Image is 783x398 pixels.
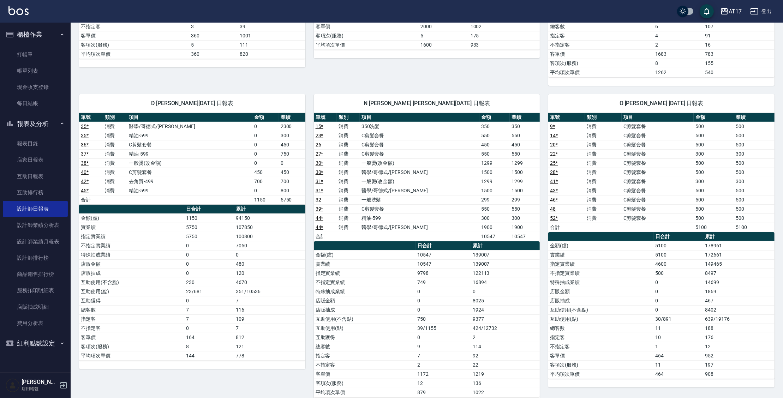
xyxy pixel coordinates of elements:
td: 500 [694,131,734,140]
td: 175 [469,31,540,40]
td: 1150 [252,195,279,204]
td: 16 [703,40,775,49]
td: 350洗髮 [360,122,480,131]
td: 139007 [471,250,540,259]
td: 不指定實業績 [548,269,653,278]
td: 500 [694,204,734,213]
td: 客項次(服務) [314,31,419,40]
td: 550 [510,149,540,158]
td: 111 [238,40,305,49]
td: 合計 [79,195,103,204]
td: 消費 [337,223,360,232]
td: 23/681 [184,287,234,296]
td: 10547 [510,232,540,241]
td: 消費 [337,204,360,213]
td: 消費 [337,158,360,168]
img: Person [6,378,20,392]
td: 平均項次單價 [548,68,653,77]
td: 消費 [103,158,127,168]
td: 客項次(服務) [548,59,653,68]
td: 5750 [184,223,234,232]
a: 32 [316,197,321,203]
td: 0 [184,250,234,259]
td: 1001 [238,31,305,40]
td: 消費 [103,140,127,149]
td: 5750 [279,195,305,204]
td: 1869 [703,287,775,296]
td: 消費 [103,122,127,131]
td: 5100 [694,223,734,232]
td: 精油-599 [127,186,252,195]
td: 消費 [585,186,622,195]
button: save [700,4,714,18]
td: 實業績 [548,250,653,259]
th: 類別 [585,113,622,122]
td: 9798 [416,269,471,278]
td: 消費 [103,131,127,140]
td: 指定客 [548,31,653,40]
td: 去角質-499 [127,177,252,186]
td: 0 [184,296,234,305]
td: 消費 [585,204,622,213]
td: 1500 [479,186,509,195]
td: 0 [184,269,234,278]
td: 指定實業績 [548,259,653,269]
button: 登出 [747,5,775,18]
td: C剪髮套餐 [360,140,480,149]
td: 1262 [653,68,703,77]
td: 3 [189,22,238,31]
a: 26 [316,142,321,147]
td: 450 [279,140,305,149]
td: 消費 [337,186,360,195]
td: 1500 [479,168,509,177]
img: Logo [8,6,29,15]
a: 設計師業績分析表 [3,217,68,233]
td: 500 [734,122,775,131]
td: C剪髮套餐 [622,168,694,177]
table: a dense table [314,241,540,397]
td: 8 [653,59,703,68]
td: 消費 [585,140,622,149]
td: 消費 [337,177,360,186]
td: 消費 [585,195,622,204]
td: 4 [653,31,703,40]
span: O [PERSON_NAME] [DATE] 日報表 [557,100,766,107]
td: 550 [510,131,540,140]
td: 299 [510,195,540,204]
td: 700 [279,177,305,186]
td: 550 [479,149,509,158]
th: 項目 [622,113,694,122]
td: 500 [694,122,734,131]
td: 精油-599 [127,149,252,158]
a: 店販抽成明細 [3,299,68,315]
td: 7 [234,296,305,305]
td: 500 [734,168,775,177]
td: 550 [510,204,540,213]
a: 帳單列表 [3,63,68,79]
td: 醫學/哥德式/[PERSON_NAME] [360,186,480,195]
button: 紅利點數設定 [3,334,68,352]
td: 消費 [337,195,360,204]
td: 350 [510,122,540,131]
table: a dense table [548,232,775,379]
td: 精油-599 [127,131,252,140]
td: 351/10536 [234,287,305,296]
td: 一般燙(改金額) [360,177,480,186]
td: 0 [416,296,471,305]
td: 0 [279,158,305,168]
td: 820 [238,49,305,59]
td: 300 [279,131,305,140]
td: 350 [479,122,509,131]
td: 互助使用(不含點) [79,278,184,287]
th: 業績 [279,113,305,122]
td: 消費 [585,149,622,158]
th: 項目 [127,113,252,122]
td: 8497 [703,269,775,278]
th: 金額 [694,113,734,122]
td: C剪髮套餐 [622,149,694,158]
td: 實業績 [314,259,416,269]
td: 互助使用(點) [79,287,184,296]
a: 48 [550,206,556,212]
td: 480 [234,259,305,269]
td: 749 [416,278,471,287]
